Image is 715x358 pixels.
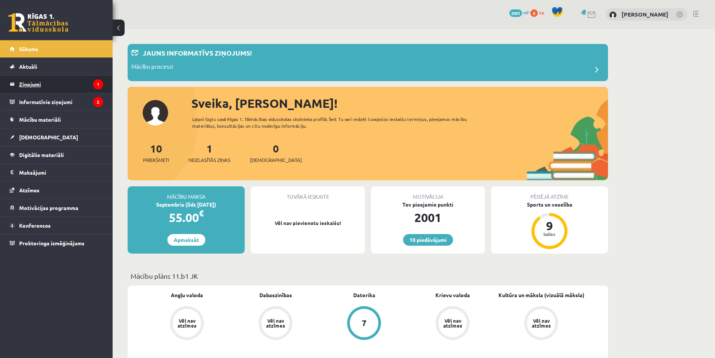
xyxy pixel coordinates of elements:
span: Motivācijas programma [19,204,78,211]
a: 0[DEMOGRAPHIC_DATA] [250,142,302,164]
p: Vēl nav pievienotu ieskaišu! [254,219,361,227]
img: Kitija Keita Jansone [609,11,617,19]
a: 0 xp [530,9,548,15]
a: 1Neizlasītās ziņas [188,142,230,164]
div: 2001 [371,208,485,227]
a: 10Priekšmeti [143,142,169,164]
span: Digitālie materiāli [19,151,64,158]
a: [DEMOGRAPHIC_DATA] [10,128,103,146]
span: Neizlasītās ziņas [188,156,230,164]
span: Priekšmeti [143,156,169,164]
a: Dabaszinības [259,291,292,299]
div: Tuvākā ieskaite [251,186,365,201]
span: Konferences [19,222,51,229]
a: Digitālie materiāli [10,146,103,163]
a: Krievu valoda [435,291,470,299]
a: Informatīvie ziņojumi2 [10,93,103,110]
a: Angļu valoda [171,291,203,299]
a: Vēl nav atzīmes [408,306,497,341]
span: mP [523,9,529,15]
div: Vēl nav atzīmes [442,318,463,328]
a: Ziņojumi1 [10,76,103,93]
a: Rīgas 1. Tālmācības vidusskola [8,13,68,32]
span: Mācību materiāli [19,116,61,123]
legend: Maksājumi [19,164,103,181]
a: Mācību materiāli [10,111,103,128]
a: Maksājumi [10,164,103,181]
div: Vēl nav atzīmes [531,318,552,328]
a: [PERSON_NAME] [622,11,668,18]
div: 7 [362,319,367,327]
a: Vēl nav atzīmes [231,306,320,341]
i: 1 [93,79,103,89]
a: 2001 mP [509,9,529,15]
a: Vēl nav atzīmes [143,306,231,341]
a: Apmaksāt [167,234,205,246]
legend: Informatīvie ziņojumi [19,93,103,110]
span: [DEMOGRAPHIC_DATA] [250,156,302,164]
a: Atzīmes [10,181,103,199]
span: Atzīmes [19,187,39,193]
a: Sports un veselība 9 balles [491,201,608,250]
span: Sākums [19,45,38,52]
div: Vēl nav atzīmes [265,318,286,328]
a: Sākums [10,40,103,57]
span: 0 [530,9,538,17]
a: 10 piedāvājumi [403,234,453,246]
a: Kultūra un māksla (vizuālā māksla) [498,291,584,299]
a: Datorika [353,291,375,299]
div: Sveika, [PERSON_NAME]! [191,94,608,112]
a: 7 [320,306,408,341]
legend: Ziņojumi [19,76,103,93]
a: Jauns informatīvs ziņojums! Mācību process! [131,48,604,77]
div: 55.00 [128,208,245,227]
span: € [199,208,204,219]
div: Sports un veselība [491,201,608,208]
a: Konferences [10,217,103,234]
span: Aktuāli [19,63,37,70]
div: Laipni lūgts savā Rīgas 1. Tālmācības vidusskolas skolnieka profilā. Šeit Tu vari redzēt tuvojošo... [192,116,480,129]
span: [DEMOGRAPHIC_DATA] [19,134,78,140]
div: Septembris (līdz [DATE]) [128,201,245,208]
div: Mācību maksa [128,186,245,201]
span: 2001 [509,9,522,17]
div: Pēdējā atzīme [491,186,608,201]
div: Vēl nav atzīmes [176,318,197,328]
div: balles [538,232,561,236]
span: xp [539,9,544,15]
div: 9 [538,220,561,232]
div: Motivācija [371,186,485,201]
p: Mācību process! [131,62,173,73]
p: Jauns informatīvs ziņojums! [143,48,252,58]
a: Vēl nav atzīmes [497,306,586,341]
a: Proktoringa izmēģinājums [10,234,103,252]
i: 2 [93,97,103,107]
p: Mācību plāns 11.b1 JK [131,271,605,281]
a: Motivācijas programma [10,199,103,216]
div: Tev pieejamie punkti [371,201,485,208]
span: Proktoringa izmēģinājums [19,240,84,246]
a: Aktuāli [10,58,103,75]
